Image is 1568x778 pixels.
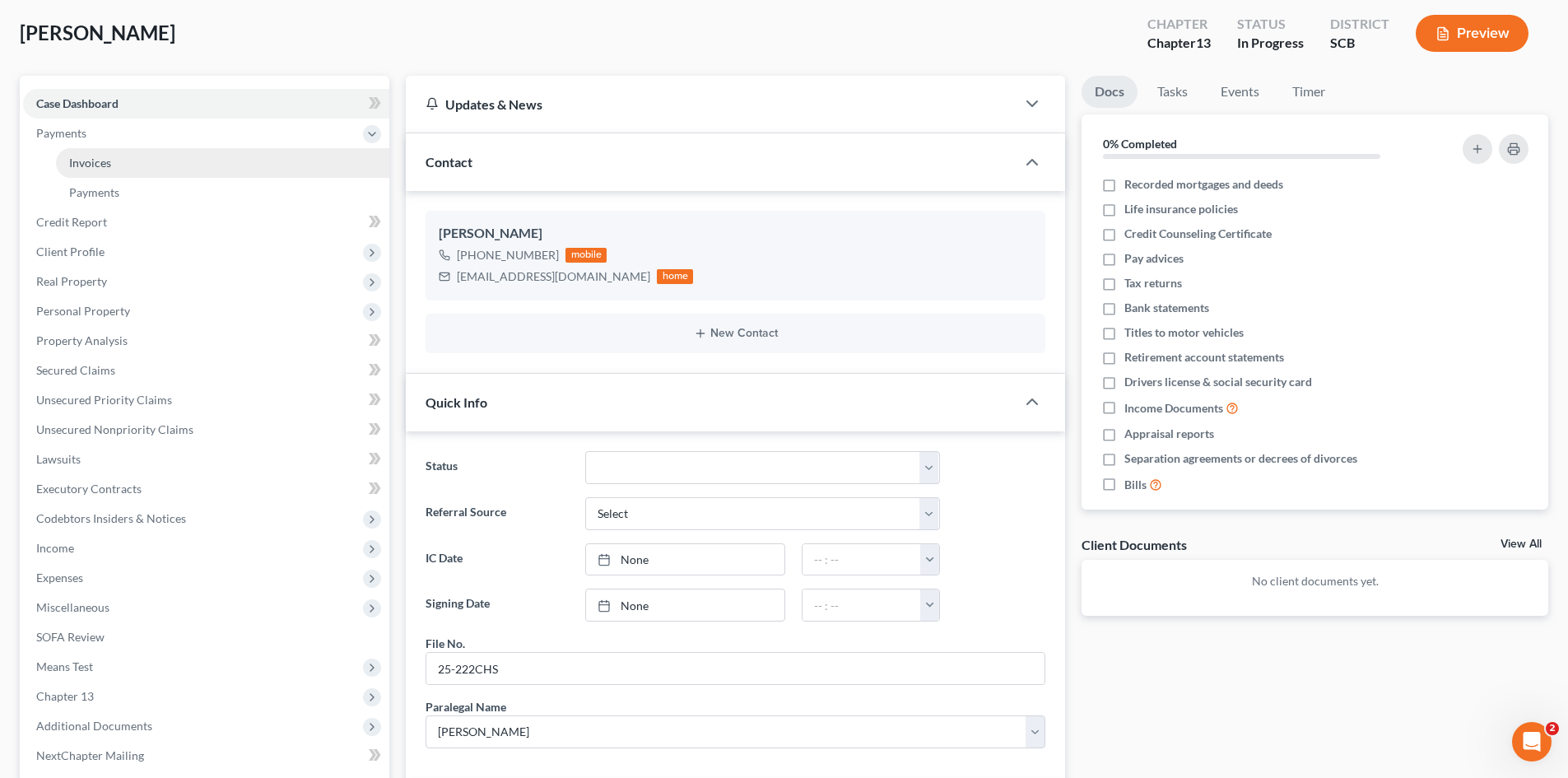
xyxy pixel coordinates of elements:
span: Unsecured Priority Claims [36,393,172,407]
a: Docs [1082,76,1138,108]
a: Unsecured Priority Claims [23,385,389,415]
input: -- [426,653,1045,684]
span: Bills [1124,477,1147,493]
span: 13 [1196,35,1211,50]
label: Referral Source [417,497,576,530]
a: Secured Claims [23,356,389,385]
span: Codebtors Insiders & Notices [36,511,186,525]
div: home [657,269,693,284]
span: Income [36,541,74,555]
div: [PHONE_NUMBER] [457,247,559,263]
span: Case Dashboard [36,96,119,110]
div: SCB [1330,34,1389,53]
span: Recorded mortgages and deeds [1124,176,1283,193]
input: -- : -- [803,544,921,575]
span: Drivers license & social security card [1124,374,1312,390]
label: IC Date [417,543,576,576]
a: NextChapter Mailing [23,741,389,771]
span: Income Documents [1124,400,1223,417]
button: Preview [1416,15,1528,52]
span: Means Test [36,659,93,673]
div: Chapter [1147,34,1211,53]
span: Executory Contracts [36,482,142,496]
div: Chapter [1147,15,1211,34]
span: Tax returns [1124,275,1182,291]
div: [PERSON_NAME] [439,224,1032,244]
strong: 0% Completed [1103,137,1177,151]
span: Expenses [36,571,83,585]
span: Secured Claims [36,363,115,377]
p: No client documents yet. [1095,573,1535,589]
a: Timer [1279,76,1338,108]
div: [EMAIL_ADDRESS][DOMAIN_NAME] [457,268,650,285]
iframe: Intercom live chat [1512,722,1552,762]
span: NextChapter Mailing [36,748,144,762]
span: Real Property [36,274,107,288]
span: Unsecured Nonpriority Claims [36,422,193,436]
input: -- : -- [803,589,921,621]
a: View All [1501,538,1542,550]
span: Additional Documents [36,719,152,733]
a: Executory Contracts [23,474,389,504]
div: District [1330,15,1389,34]
span: Credit Counseling Certificate [1124,226,1272,242]
a: Unsecured Nonpriority Claims [23,415,389,445]
span: Separation agreements or decrees of divorces [1124,450,1357,467]
span: Appraisal reports [1124,426,1214,442]
span: Lawsuits [36,452,81,466]
div: In Progress [1237,34,1304,53]
span: Retirement account statements [1124,349,1284,366]
span: Personal Property [36,304,130,318]
span: Life insurance policies [1124,201,1238,217]
a: Lawsuits [23,445,389,474]
span: Chapter 13 [36,689,94,703]
a: Property Analysis [23,326,389,356]
span: Contact [426,154,472,170]
div: File No. [426,635,465,652]
span: Miscellaneous [36,600,109,614]
span: Property Analysis [36,333,128,347]
span: Invoices [69,156,111,170]
div: Updates & News [426,96,996,113]
a: Events [1207,76,1273,108]
span: Payments [36,126,86,140]
button: New Contact [439,327,1032,340]
div: Client Documents [1082,536,1187,553]
label: Status [417,451,576,484]
span: Credit Report [36,215,107,229]
span: Quick Info [426,394,487,410]
span: [PERSON_NAME] [20,21,175,44]
a: Credit Report [23,207,389,237]
a: Tasks [1144,76,1201,108]
a: Invoices [56,148,389,178]
span: Client Profile [36,245,105,259]
a: SOFA Review [23,622,389,652]
span: Pay advices [1124,250,1184,267]
div: Paralegal Name [426,698,506,715]
span: Payments [69,185,119,199]
a: None [586,589,784,621]
span: Titles to motor vehicles [1124,324,1244,341]
a: Case Dashboard [23,89,389,119]
span: Bank statements [1124,300,1209,316]
span: 2 [1546,722,1559,735]
label: Signing Date [417,589,576,622]
a: Payments [56,178,389,207]
span: SOFA Review [36,630,105,644]
div: mobile [565,248,607,263]
a: None [586,544,784,575]
div: Status [1237,15,1304,34]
